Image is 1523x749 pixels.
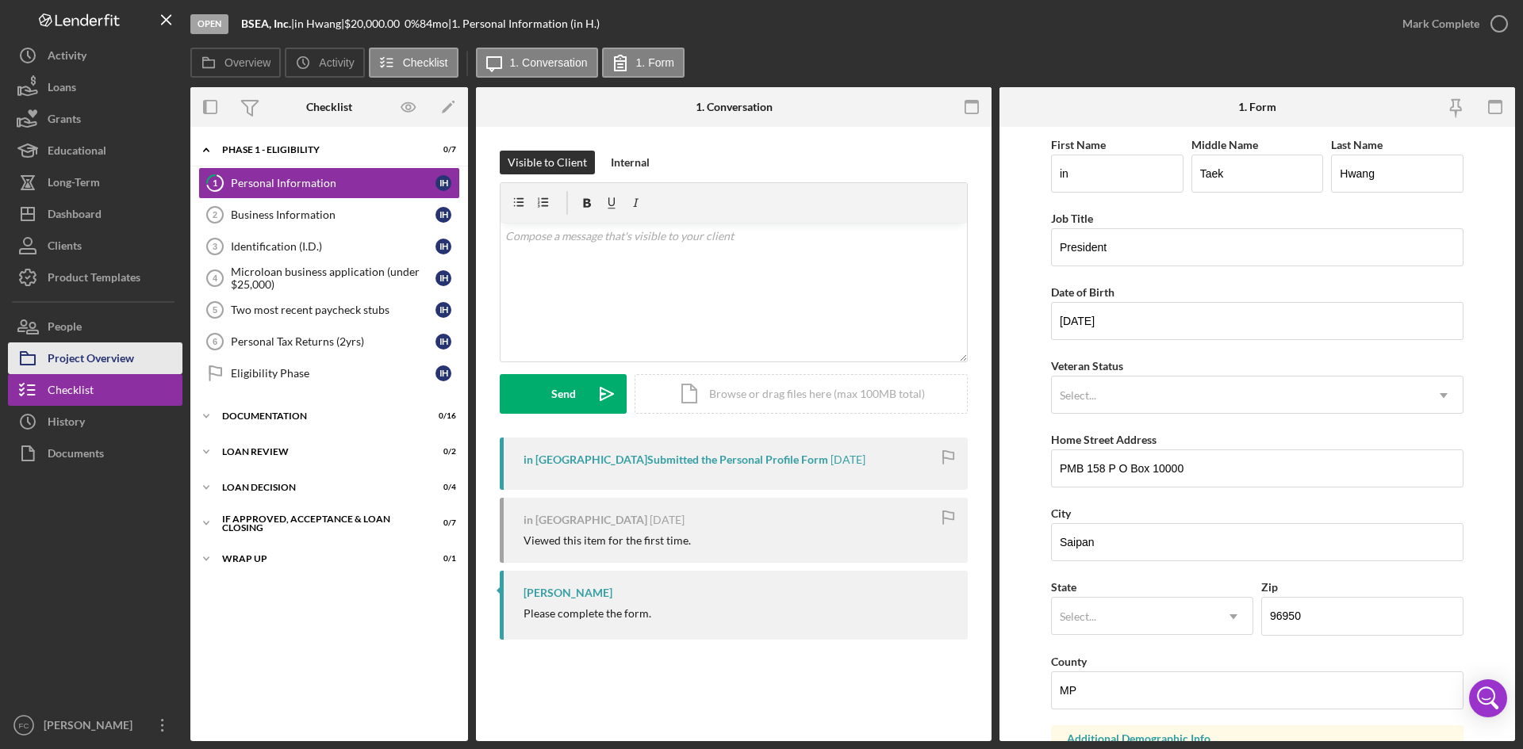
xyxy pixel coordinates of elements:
[1067,732,1448,745] div: Additional Demographic Info
[428,447,456,457] div: 0 / 2
[222,554,416,564] div: Wrap up
[19,721,29,730] text: FC
[48,40,86,75] div: Activity
[213,337,217,346] tspan: 6
[369,48,458,78] button: Checklist
[1051,212,1093,225] label: Job Title
[231,240,435,253] div: Identification (I.D.)
[1402,8,1479,40] div: Mark Complete
[1387,8,1515,40] button: Mark Complete
[198,231,460,262] a: 3Identification (I.D.)iH
[198,167,460,199] a: 1Personal InformationiH
[48,198,102,234] div: Dashboard
[1051,506,1071,520] label: City
[1051,285,1114,299] label: Date of Birth
[8,709,182,741] button: FC[PERSON_NAME]
[222,514,416,533] div: If approved, acceptance & loan closing
[476,48,598,78] button: 1. Conversation
[1051,655,1087,668] label: County
[8,135,182,166] button: Educational
[213,273,218,283] tspan: 4
[222,145,416,155] div: Phase 1 - Eligibility
[224,56,270,69] label: Overview
[285,48,364,78] button: Activity
[198,199,460,231] a: 2Business InformationiH
[222,483,416,492] div: Loan decision
[231,177,435,189] div: Personal Information
[241,17,294,30] div: |
[8,406,182,438] button: History
[231,266,435,291] div: Microloan business application (under $25,000)
[8,342,182,374] button: Project Overview
[222,411,416,421] div: Documentation
[48,438,104,473] div: Documents
[435,365,451,381] div: i H
[8,262,182,293] button: Product Templates
[198,357,460,389] a: Eligibility PhaseiH
[1060,389,1096,402] div: Select...
[405,17,420,30] div: 0 %
[435,334,451,350] div: i H
[213,305,217,315] tspan: 5
[435,270,451,286] div: i H
[403,56,448,69] label: Checklist
[508,151,587,174] div: Visible to Client
[48,166,100,202] div: Long-Term
[696,101,773,113] div: 1. Conversation
[602,48,685,78] button: 1. Form
[510,56,588,69] label: 1. Conversation
[48,71,76,107] div: Loans
[8,40,182,71] a: Activity
[231,367,435,380] div: Eligibility Phase
[1051,138,1106,151] label: First Name
[198,294,460,326] a: 5Two most recent paycheck stubsiH
[8,230,182,262] a: Clients
[48,374,94,410] div: Checklist
[8,71,182,103] a: Loans
[306,101,352,113] div: Checklist
[500,151,595,174] button: Visible to Client
[198,262,460,294] a: 4Microloan business application (under $25,000)iH
[213,178,217,188] tspan: 1
[48,230,82,266] div: Clients
[213,210,217,220] tspan: 2
[1060,610,1096,623] div: Select...
[8,438,182,469] button: Documents
[524,453,828,466] div: in [GEOGRAPHIC_DATA] Submitted the Personal Profile Form
[435,207,451,223] div: i H
[8,166,182,198] button: Long-Term
[650,514,685,526] time: 2025-08-18 10:02
[603,151,658,174] button: Internal
[8,311,182,342] button: People
[48,262,140,297] div: Product Templates
[1238,101,1276,113] div: 1. Form
[1051,433,1157,446] label: Home Street Address
[8,374,182,406] button: Checklist
[319,56,354,69] label: Activity
[48,406,85,441] div: History
[1469,679,1507,717] div: Open Intercom Messenger
[40,709,143,745] div: [PERSON_NAME]
[428,411,456,421] div: 0 / 16
[213,242,217,251] tspan: 3
[448,17,600,30] div: | 1. Personal Information (in H.)
[8,198,182,230] button: Dashboard
[1331,138,1383,151] label: Last Name
[428,483,456,492] div: 0 / 4
[48,342,134,378] div: Project Overview
[8,103,182,135] button: Grants
[241,17,291,30] b: BSEA, Inc.
[428,145,456,155] div: 0 / 7
[435,302,451,318] div: i H
[435,239,451,254] div: i H
[190,48,281,78] button: Overview
[500,374,627,414] button: Send
[435,175,451,191] div: i H
[1191,138,1258,151] label: Middle Name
